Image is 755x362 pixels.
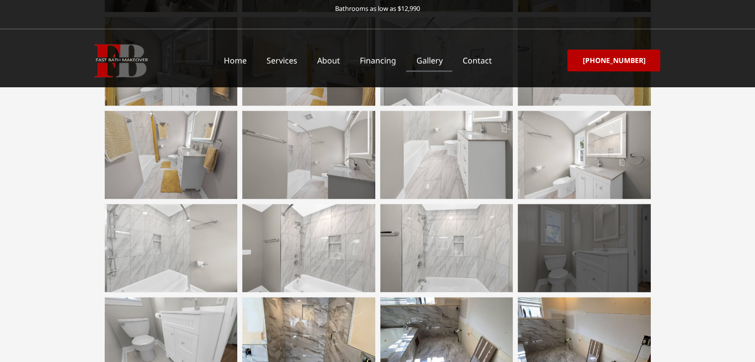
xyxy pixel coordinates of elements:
img: Fast Bath Makeover icon [94,44,148,77]
span: [PHONE_NUMBER] [582,57,645,64]
a: [PHONE_NUMBER] [567,50,660,71]
a: Contact [452,49,501,72]
a: Services [257,49,307,72]
a: About [307,49,350,72]
a: Gallery [406,49,452,72]
a: Financing [350,49,406,72]
a: Home [214,49,257,72]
